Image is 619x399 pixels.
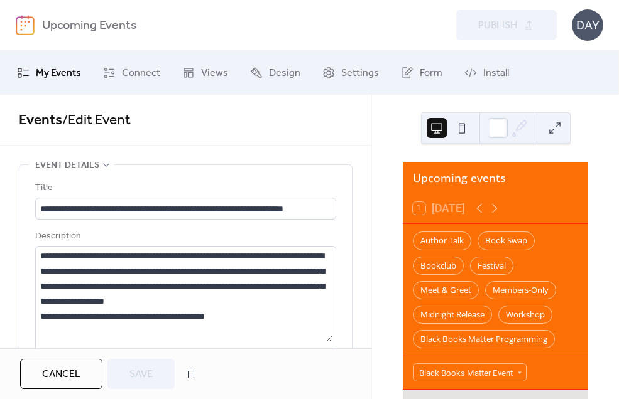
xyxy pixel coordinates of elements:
[94,56,170,90] a: Connect
[313,56,388,90] a: Settings
[341,66,379,81] span: Settings
[413,306,492,324] div: Midnight Release
[35,181,334,196] div: Title
[403,162,588,193] div: Upcoming events
[36,66,81,81] span: My Events
[42,367,80,382] span: Cancel
[413,257,464,275] div: Bookclub
[485,281,556,299] div: Members-Only
[269,66,300,81] span: Design
[483,66,509,81] span: Install
[413,231,471,250] div: Author Talk
[413,281,479,299] div: Meet & Greet
[420,66,442,81] span: Form
[201,66,228,81] span: Views
[572,9,603,41] div: DAY
[8,56,90,90] a: My Events
[392,56,452,90] a: Form
[19,107,62,134] a: Events
[16,15,35,35] img: logo
[35,229,334,244] div: Description
[122,66,160,81] span: Connect
[20,359,102,389] button: Cancel
[413,330,555,348] div: Black Books Matter Programming
[62,107,131,134] span: / Edit Event
[241,56,310,90] a: Design
[173,56,238,90] a: Views
[455,56,518,90] a: Install
[478,231,535,250] div: Book Swap
[42,14,136,38] b: Upcoming Events
[35,158,99,173] span: Event details
[498,306,552,324] div: Workshop
[470,257,513,275] div: Festival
